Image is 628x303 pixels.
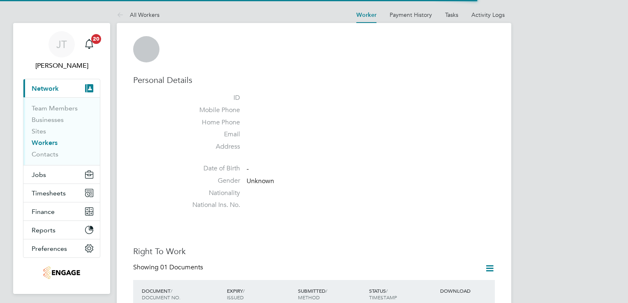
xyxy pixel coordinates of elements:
span: Timesheets [32,189,66,197]
button: Reports [23,221,100,239]
span: Joanne Taylor [23,61,100,71]
h3: Right To Work [133,246,495,257]
label: Mobile Phone [182,106,240,115]
label: ID [182,94,240,102]
span: - [247,165,249,173]
a: 20 [81,31,97,57]
label: Address [182,142,240,151]
a: Workers [32,139,58,147]
div: Showing [133,263,205,272]
label: Home Phone [182,118,240,127]
a: Businesses [32,116,64,124]
button: Finance [23,202,100,220]
span: 01 Documents [160,263,203,271]
span: METHOD [298,294,320,301]
a: All Workers [117,11,159,18]
label: Email [182,130,240,139]
div: DOWNLOAD [438,283,495,298]
span: / [326,287,327,294]
a: Worker [356,11,376,18]
a: Activity Logs [471,11,505,18]
span: Network [32,85,59,92]
span: 20 [91,34,101,44]
button: Timesheets [23,184,100,202]
button: Jobs [23,165,100,184]
span: TIMESTAMP [369,294,397,301]
label: Date of Birth [182,164,240,173]
a: Payment History [390,11,432,18]
div: Network [23,97,100,165]
button: Preferences [23,239,100,257]
label: Nationality [182,189,240,197]
h3: Personal Details [133,75,495,85]
a: Contacts [32,150,58,158]
a: JT[PERSON_NAME] [23,31,100,71]
span: / [171,287,172,294]
span: Jobs [32,171,46,179]
span: DOCUMENT NO. [142,294,180,301]
a: Sites [32,127,46,135]
span: JT [56,39,67,50]
button: Network [23,79,100,97]
nav: Main navigation [13,23,110,294]
span: Preferences [32,245,67,252]
label: Gender [182,177,240,185]
label: National Ins. No. [182,201,240,209]
span: / [386,287,388,294]
span: / [243,287,245,294]
a: Team Members [32,104,78,112]
span: Finance [32,208,55,216]
img: fusionstaff-logo-retina.png [43,266,80,279]
a: Tasks [445,11,458,18]
span: ISSUED [227,294,244,301]
span: Unknown [247,177,274,185]
span: Reports [32,226,55,234]
a: Go to home page [23,266,100,279]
